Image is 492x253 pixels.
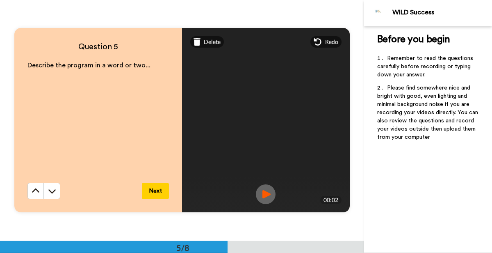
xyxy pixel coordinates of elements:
[325,38,338,46] span: Redo
[320,196,342,204] div: 00:02
[310,36,342,48] div: Redo
[190,36,224,48] div: Delete
[142,183,169,199] button: Next
[369,3,388,23] img: Profile Image
[27,41,169,53] h4: Question 5
[256,184,276,204] img: ic_record_play.svg
[204,38,221,46] span: Delete
[377,55,475,78] span: Remember to read the questions carefully before recording or typing down your answer.
[392,9,492,16] div: WILD Success
[377,85,480,140] span: Please find somewhere nice and bright with good, even lighting and minimal background noise if yo...
[27,62,150,69] span: Describe the program in a word or two...
[377,34,450,44] span: Before you begin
